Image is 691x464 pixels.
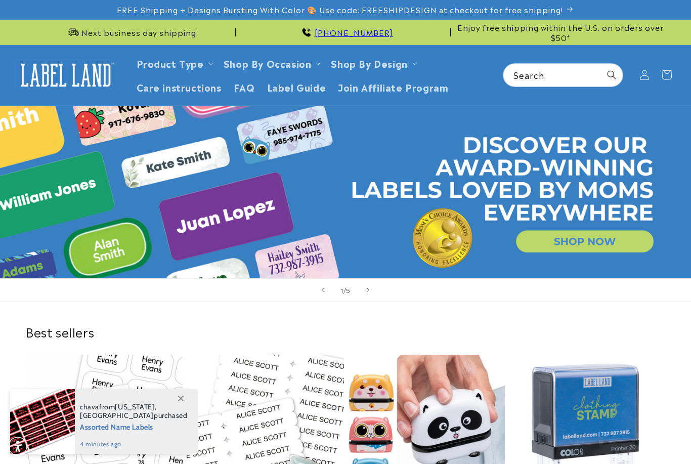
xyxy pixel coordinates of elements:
span: from , purchased [80,403,188,420]
a: Label Guide [261,75,332,99]
a: Join Affiliate Program [332,75,454,99]
summary: Shop By Design [325,51,421,75]
span: [GEOGRAPHIC_DATA] [80,411,154,420]
a: Product Type [137,56,204,70]
div: Announcement [25,20,236,45]
h2: Best sellers [25,324,666,340]
span: FAQ [234,81,255,93]
span: Join Affiliate Program [338,81,448,93]
span: 5 [346,285,351,295]
button: Previous slide [312,279,334,301]
div: Announcement [240,20,451,45]
a: FAQ [228,75,261,99]
a: Label Land [12,56,120,95]
button: Next slide [357,279,379,301]
div: Announcement [455,20,666,45]
summary: Shop By Occasion [218,51,325,75]
span: Shop By Occasion [224,57,312,69]
a: [PHONE_NUMBER] [315,26,393,38]
iframe: Gorgias live chat messenger [590,420,681,454]
a: Care instructions [131,75,228,99]
a: Shop By Design [331,56,407,70]
span: chava [80,402,99,411]
span: [US_STATE] [115,402,155,411]
span: Label Guide [267,81,326,93]
button: Search [600,64,623,86]
img: Label Land [15,59,116,91]
span: / [343,285,347,295]
span: Next business day shipping [81,27,196,37]
summary: Product Type [131,51,218,75]
span: 1 [340,285,343,295]
span: FREE Shipping + Designs Bursting With Color 🎨 Use code: FREESHIPDESIGN at checkout for free shipp... [117,5,563,15]
span: Care instructions [137,81,222,93]
span: Enjoy free shipping within the U.S. on orders over $50* [455,22,666,42]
